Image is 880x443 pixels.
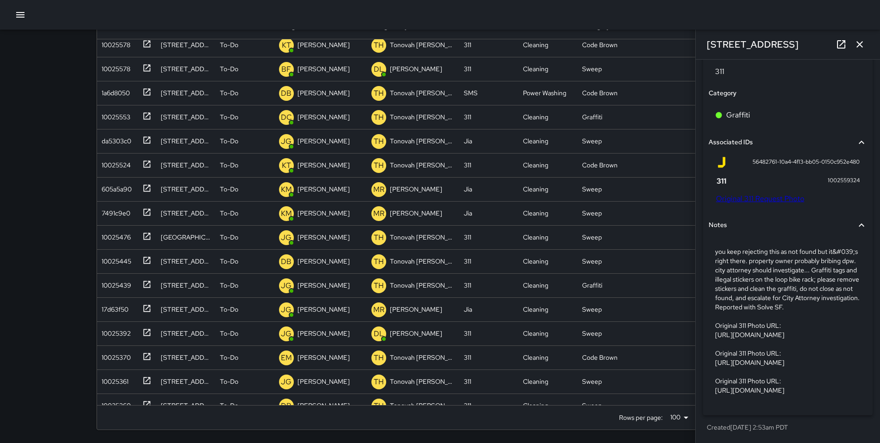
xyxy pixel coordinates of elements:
[98,301,128,314] div: 17d63f50
[98,61,130,74] div: 10025578
[161,112,211,122] div: 125 10th Street
[161,257,211,266] div: 720 Tehama Street
[374,280,384,291] p: TH
[390,160,455,170] p: Tonovah [PERSON_NAME]
[582,64,602,74] div: Sweep
[390,64,442,74] p: [PERSON_NAME]
[523,136,548,146] div: Cleaning
[281,280,291,291] p: JG
[464,257,471,266] div: 311
[297,233,350,242] p: [PERSON_NAME]
[282,40,291,51] p: KT
[98,373,128,386] div: 10025361
[98,85,130,98] div: 1a6d8050
[390,257,455,266] p: Tonovah [PERSON_NAME]
[161,136,211,146] div: 260 8th Street
[297,64,350,74] p: [PERSON_NAME]
[281,88,291,99] p: DB
[523,185,548,194] div: Cleaning
[523,64,548,74] div: Cleaning
[523,305,548,314] div: Cleaning
[297,88,350,98] p: [PERSON_NAME]
[98,157,131,170] div: 10025524
[98,229,131,242] div: 10025476
[582,40,618,49] div: Code Brown
[220,40,238,49] p: To-Do
[220,160,238,170] p: To-Do
[281,304,291,315] p: JG
[161,160,211,170] div: 909 Minna Street
[98,133,131,146] div: da5303c0
[390,136,455,146] p: Tonovah [PERSON_NAME]
[582,160,618,170] div: Code Brown
[281,256,291,267] p: DB
[390,233,455,242] p: Tonovah [PERSON_NAME]
[98,205,130,218] div: 7491c9e0
[161,40,211,49] div: 1147 Folsom Street
[161,305,211,314] div: 560 9th Street
[464,281,471,290] div: 311
[98,181,132,194] div: 605a5a90
[582,377,602,386] div: Sweep
[297,377,350,386] p: [PERSON_NAME]
[297,185,350,194] p: [PERSON_NAME]
[220,88,238,98] p: To-Do
[281,208,292,219] p: KM
[98,109,130,122] div: 10025553
[220,185,238,194] p: To-Do
[523,88,566,98] div: Power Washing
[281,112,292,123] p: DC
[98,397,131,410] div: 10025360
[374,88,384,99] p: TH
[374,328,384,339] p: DL
[582,136,602,146] div: Sweep
[390,185,442,194] p: [PERSON_NAME]
[464,136,472,146] div: Jia
[297,281,350,290] p: [PERSON_NAME]
[464,305,472,314] div: Jia
[281,136,291,147] p: JG
[281,64,291,75] p: BF
[297,401,350,410] p: [PERSON_NAME]
[281,328,291,339] p: JG
[161,353,211,362] div: 48 Rausch Street
[282,160,291,171] p: KT
[390,353,455,362] p: Tonovah [PERSON_NAME]
[281,184,292,195] p: KM
[374,256,384,267] p: TH
[161,233,211,242] div: 1256 Howard Street
[464,401,471,410] div: 311
[98,349,131,362] div: 10025370
[374,64,384,75] p: DL
[619,413,663,422] p: Rows per page:
[220,353,238,362] p: To-Do
[161,281,211,290] div: 359 Dore Street
[161,377,211,386] div: 155 Harriet Street
[98,325,131,338] div: 10025392
[220,401,238,410] p: To-Do
[464,377,471,386] div: 311
[582,209,602,218] div: Sweep
[464,112,471,122] div: 311
[582,257,602,266] div: Sweep
[523,401,548,410] div: Cleaning
[523,112,548,122] div: Cleaning
[297,160,350,170] p: [PERSON_NAME]
[281,232,291,243] p: JG
[374,232,384,243] p: TH
[523,40,548,49] div: Cleaning
[297,305,350,314] p: [PERSON_NAME]
[161,185,211,194] div: 343 Langton Street
[161,401,211,410] div: 1122 Harrison Street
[390,112,455,122] p: Tonovah [PERSON_NAME]
[281,376,291,388] p: JG
[390,329,442,338] p: [PERSON_NAME]
[582,281,602,290] div: Graffiti
[582,233,602,242] div: Sweep
[390,281,455,290] p: Tonovah [PERSON_NAME]
[297,136,350,146] p: [PERSON_NAME]
[464,209,472,218] div: Jia
[464,64,471,74] div: 311
[220,136,238,146] p: To-Do
[523,233,548,242] div: Cleaning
